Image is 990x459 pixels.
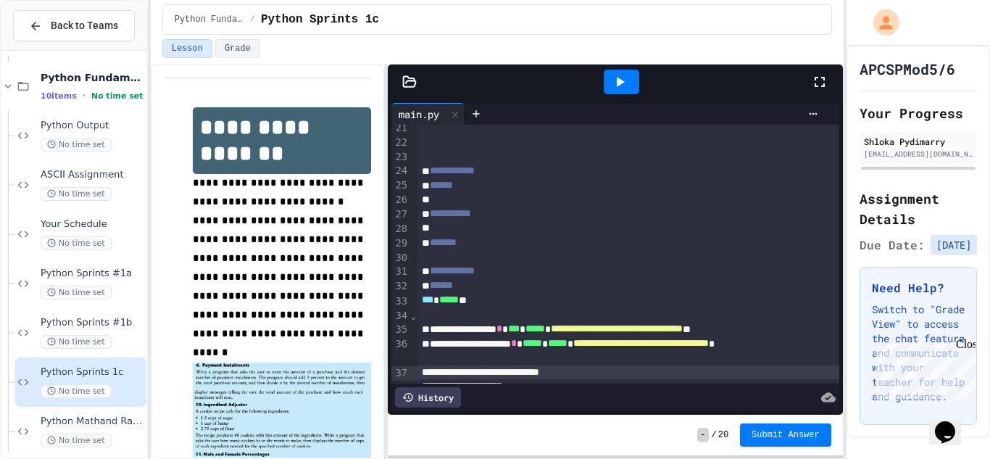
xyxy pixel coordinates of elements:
span: Fold line [409,310,417,321]
span: Python Sprints 1c [41,366,143,379]
span: [DATE] [931,235,977,255]
span: No time set [91,91,143,101]
h1: APCSPMod5/6 [860,59,955,79]
span: Python Mathand Random Module 2A [41,415,143,428]
span: - [697,428,708,442]
div: main.py [391,107,446,122]
div: 24 [391,164,409,178]
div: 29 [391,236,409,251]
h2: Your Progress [860,103,977,123]
span: Python Sprints #1a [41,268,143,280]
iframe: chat widget [870,338,976,400]
span: Python Sprints 1c [261,11,379,28]
p: Switch to "Grade View" to access the chat feature and communicate with your teacher for help and ... [872,302,965,404]
span: No time set [41,236,112,250]
div: 38 [391,381,409,395]
span: 20 [718,429,728,441]
span: Your Schedule [41,218,143,231]
span: Python Sprints #1b [41,317,143,329]
button: Submit Answer [740,423,831,447]
iframe: chat widget [929,401,976,444]
span: / [712,429,717,441]
div: 31 [391,265,409,279]
span: 10 items [41,91,77,101]
span: Submit Answer [752,429,820,441]
div: 30 [391,251,409,265]
span: No time set [41,434,112,447]
span: No time set [41,187,112,201]
button: Back to Teams [13,10,135,41]
div: 32 [391,279,409,294]
span: Due Date: [860,236,925,254]
span: No time set [41,138,112,152]
div: [EMAIL_ADDRESS][DOMAIN_NAME] [864,149,973,160]
div: 27 [391,207,409,222]
button: Lesson [162,39,212,58]
div: 22 [391,136,409,150]
div: History [395,387,461,408]
div: 36 [391,337,409,366]
span: No time set [41,335,112,349]
div: 26 [391,193,409,207]
h2: Assignment Details [860,189,977,229]
span: No time set [41,286,112,299]
span: ASCII Assignment [41,169,143,181]
div: 25 [391,178,409,193]
div: My Account [858,6,903,39]
h3: Need Help? [872,279,965,297]
div: 33 [391,294,409,309]
span: / [250,14,255,25]
div: Chat with us now!Close [6,6,100,92]
div: 28 [391,222,409,236]
div: 34 [391,309,409,323]
div: main.py [391,103,465,125]
span: Python Fundamentals [175,14,244,25]
span: Python Fundamentals [41,71,143,84]
div: 21 [391,121,409,136]
div: 37 [391,366,409,381]
div: 23 [391,150,409,165]
span: • [83,90,86,102]
span: Python Output [41,120,143,132]
div: 35 [391,323,409,337]
span: Back to Teams [51,18,118,33]
span: No time set [41,384,112,398]
div: Shloka Pydimarry [864,135,973,148]
button: Grade [215,39,260,58]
